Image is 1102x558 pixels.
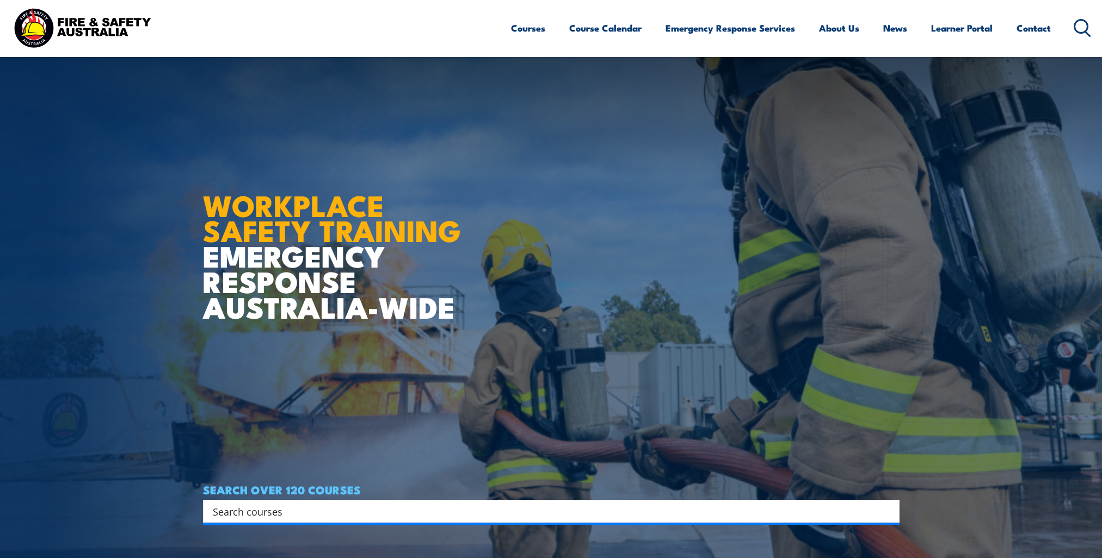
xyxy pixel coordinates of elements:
[203,165,469,319] h1: EMERGENCY RESPONSE AUSTRALIA-WIDE
[666,14,795,42] a: Emergency Response Services
[819,14,859,42] a: About Us
[203,483,900,495] h4: SEARCH OVER 120 COURSES
[881,504,896,519] button: Search magnifier button
[203,182,461,252] strong: WORKPLACE SAFETY TRAINING
[883,14,907,42] a: News
[931,14,993,42] a: Learner Portal
[215,504,878,519] form: Search form
[569,14,642,42] a: Course Calendar
[511,14,545,42] a: Courses
[213,503,876,519] input: Search input
[1017,14,1051,42] a: Contact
